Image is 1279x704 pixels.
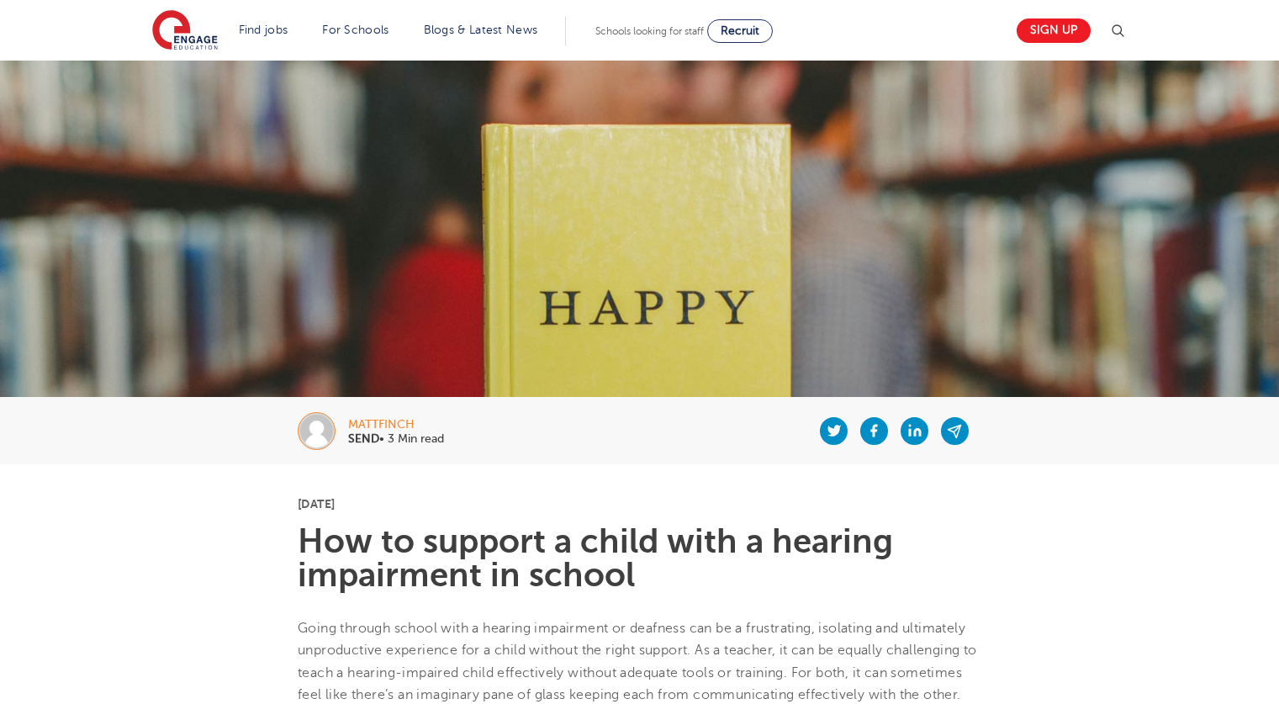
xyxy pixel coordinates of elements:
[424,24,538,36] a: Blogs & Latest News
[298,621,977,702] span: Going through school with a hearing impairment or deafness can be a frustrating, isolating and ul...
[152,10,218,52] img: Engage Education
[595,25,704,37] span: Schools looking for staff
[721,24,759,37] span: Recruit
[348,432,379,445] b: SEND
[1017,19,1091,43] a: Sign up
[322,24,388,36] a: For Schools
[298,498,981,510] p: [DATE]
[298,525,981,592] h1: How to support a child with a hearing impairment in school
[348,433,444,445] p: • 3 Min read
[707,19,773,43] a: Recruit
[239,24,288,36] a: Find jobs
[348,419,444,431] div: mattfinch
